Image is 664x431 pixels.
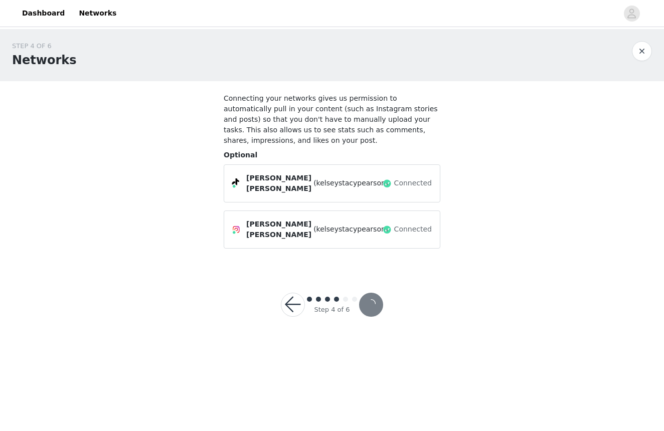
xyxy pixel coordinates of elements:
span: [PERSON_NAME] [PERSON_NAME] [246,173,311,194]
a: Networks [73,2,122,25]
a: Dashboard [16,2,71,25]
div: avatar [627,6,636,22]
span: Connected [394,178,432,188]
span: (kelseystacypearson) [313,178,388,188]
h1: Networks [12,51,77,69]
span: Optional [224,151,257,159]
div: STEP 4 OF 6 [12,41,77,51]
img: Instagram Icon [232,226,240,234]
span: Connected [394,224,432,235]
span: (kelseystacypearson) [313,224,388,235]
div: Step 4 of 6 [314,305,350,315]
span: [PERSON_NAME] [PERSON_NAME] [246,219,311,240]
h4: Connecting your networks gives us permission to automatically pull in your content (such as Insta... [224,93,440,146]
